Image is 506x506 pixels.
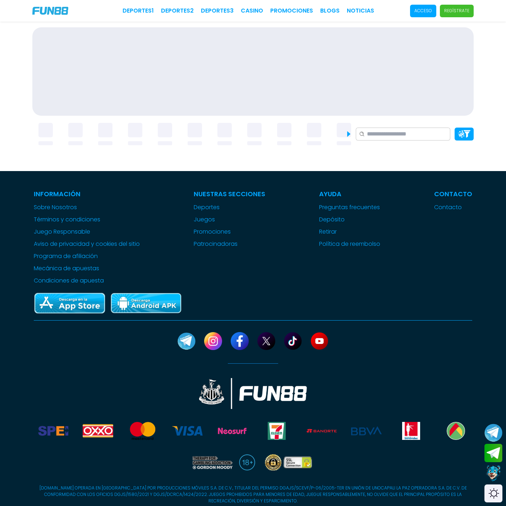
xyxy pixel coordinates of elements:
[32,7,68,15] img: Company Logo
[434,189,472,199] p: Contacto
[484,464,502,483] button: Contact customer service
[191,454,233,470] img: therapy for gaming addiction gordon moody
[34,215,140,224] a: Términos y condiciones
[34,276,140,285] a: Condiciones de apuesta
[396,422,426,440] img: Benavides
[319,203,380,212] a: Preguntas frecuentes
[434,203,472,212] a: Contacto
[444,8,469,14] p: Regístrate
[34,264,140,273] a: Mecánica de apuestas
[319,189,380,199] p: Ayuda
[161,6,194,15] a: Deportes2
[319,240,380,248] a: Política de reembolso
[262,454,315,470] img: SSL
[34,227,140,236] a: Juego Responsable
[38,422,68,440] img: Spei
[34,203,140,212] a: Sobre Nosotros
[34,485,472,504] p: [DOMAIN_NAME] OPERADA EN [GEOGRAPHIC_DATA] POR PRODUCCIONES MÓVILES S.A. DE C.V., TITULAR DEL PER...
[441,422,471,440] img: Bodegaaurrera
[351,422,381,440] img: BBVA
[191,454,233,470] a: Read more about Gambling Therapy
[484,484,502,502] div: Switch theme
[194,203,265,212] a: Deportes
[128,422,158,440] img: Mastercard
[83,422,113,440] img: Oxxo
[34,189,140,199] p: Información
[241,6,263,15] a: CASINO
[319,227,380,236] a: Retirar
[414,8,432,14] p: Acceso
[347,6,374,15] a: NOTICIAS
[217,422,247,440] img: Neosurf
[201,6,234,15] a: Deportes3
[320,6,340,15] a: BLOGS
[34,292,106,315] img: App Store
[262,422,292,440] img: Seven Eleven
[484,444,502,463] button: Join telegram
[194,189,265,199] p: Nuestras Secciones
[110,292,182,315] img: Play Store
[239,454,255,470] img: 18 plus
[270,6,313,15] a: Promociones
[484,423,502,442] button: Join telegram channel
[34,252,140,261] a: Programa de afiliación
[194,227,265,236] a: Promociones
[172,422,202,440] img: Visa
[123,6,154,15] a: Deportes1
[194,215,215,224] button: Juegos
[458,130,470,138] img: Platform Filter
[199,378,307,409] img: New Castle
[307,422,337,440] img: Banorte
[194,240,265,248] a: Patrocinadoras
[319,215,380,224] a: Depósito
[34,240,140,248] a: Aviso de privacidad y cookies del sitio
